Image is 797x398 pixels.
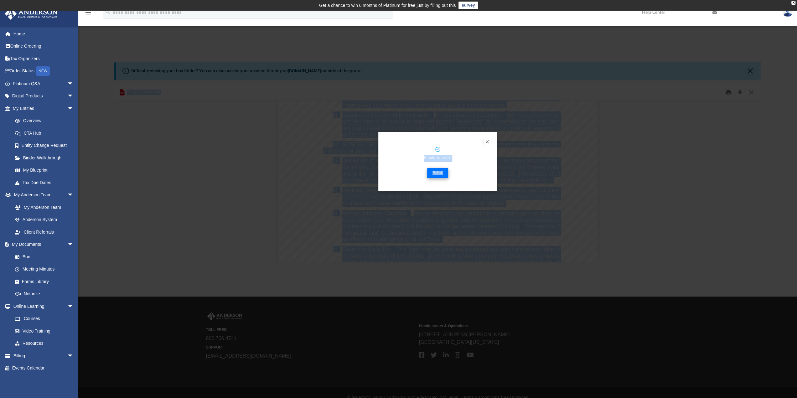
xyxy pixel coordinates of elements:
[385,155,491,162] p: Ready to print.
[67,300,80,313] span: arrow_drop_down
[4,52,83,65] a: Tax Organizers
[9,176,83,189] a: Tax Due Dates
[114,84,761,262] div: Preview
[67,189,80,202] span: arrow_drop_down
[4,189,80,201] a: My Anderson Teamarrow_drop_down
[105,8,111,15] i: search
[9,251,77,263] a: Box
[9,337,80,350] a: Resources
[9,226,80,238] a: Client Referrals
[4,28,83,40] a: Home
[67,238,80,251] span: arrow_drop_down
[67,102,80,115] span: arrow_drop_down
[783,8,792,17] img: User Pic
[9,313,80,325] a: Courses
[85,12,92,16] a: menu
[4,77,83,90] a: Platinum Q&Aarrow_drop_down
[427,168,448,178] button: Print
[67,349,80,362] span: arrow_drop_down
[319,2,456,9] div: Get a chance to win 6 months of Platinum for free just by filling out this
[9,214,80,226] a: Anderson System
[4,40,83,53] a: Online Ordering
[4,349,83,362] a: Billingarrow_drop_down
[9,115,83,127] a: Overview
[85,9,92,16] i: menu
[791,1,795,5] div: close
[4,102,83,115] a: My Entitiesarrow_drop_down
[3,8,60,20] img: Anderson Advisors Platinum Portal
[9,139,83,152] a: Entity Change Request
[9,288,80,300] a: Notarize
[4,362,83,375] a: Events Calendar
[4,300,80,313] a: Online Learningarrow_drop_down
[9,164,80,177] a: My Blueprint
[9,263,80,276] a: Meeting Minutes
[67,90,80,103] span: arrow_drop_down
[4,238,80,251] a: My Documentsarrow_drop_down
[4,90,83,102] a: Digital Productsarrow_drop_down
[67,77,80,90] span: arrow_drop_down
[9,201,77,214] a: My Anderson Team
[458,2,478,9] a: survey
[9,152,83,164] a: Binder Walkthrough
[36,66,50,76] div: NEW
[9,275,77,288] a: Forms Library
[4,65,83,78] a: Order StatusNEW
[9,325,77,337] a: Video Training
[9,127,83,139] a: CTA Hub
